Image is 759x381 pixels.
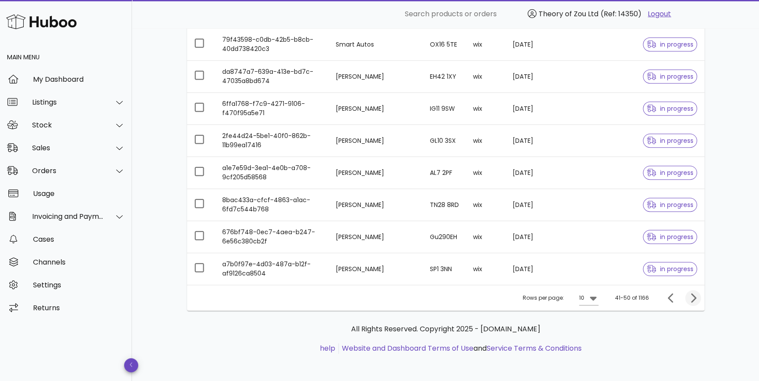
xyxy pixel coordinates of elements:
a: Service Terms & Conditions [487,343,582,353]
td: [DATE] [506,125,552,157]
td: wix [466,189,506,221]
td: EH42 1XY [423,61,466,93]
span: in progress [647,234,693,240]
div: Channels [33,258,125,266]
span: in progress [647,138,693,144]
td: 6ffa1768-f7c9-4271-9106-f470f95a5e71 [215,93,329,125]
div: Stock [32,121,104,129]
td: wix [466,61,506,93]
td: Gu290EH [423,221,466,253]
td: SP1 3NN [423,253,466,285]
td: [DATE] [506,93,552,125]
td: 676bf748-0ec7-4aea-b247-6e56c380cb2f [215,221,329,253]
div: 10 [579,294,584,302]
div: My Dashboard [33,75,125,83]
td: [PERSON_NAME] [329,253,423,285]
div: Cases [33,235,125,243]
td: [DATE] [506,157,552,189]
div: Settings [33,281,125,289]
td: 8bac433a-cfcf-4863-a1ac-6fd7c544b768 [215,189,329,221]
div: 41-50 of 1166 [615,294,649,302]
button: Next page [685,290,701,306]
a: Website and Dashboard Terms of Use [342,343,473,353]
td: wix [466,157,506,189]
td: [PERSON_NAME] [329,221,423,253]
span: in progress [647,41,693,47]
div: Orders [32,167,104,175]
td: wix [466,221,506,253]
td: [DATE] [506,61,552,93]
td: 79f43598-c0db-42b5-b8cb-40dd738420c3 [215,29,329,61]
td: wix [466,125,506,157]
div: Listings [32,98,104,106]
td: IG11 9SW [423,93,466,125]
img: Huboo Logo [6,12,77,31]
td: OX16 5TE [423,29,466,61]
li: and [339,343,582,354]
div: Returns [33,304,125,312]
div: Rows per page: [523,285,598,311]
span: (Ref: 14350) [601,9,642,19]
td: a7b0f97e-4d03-487a-b12f-af9126ca8504 [215,253,329,285]
button: Previous page [663,290,679,306]
a: help [320,343,335,353]
div: Invoicing and Payments [32,212,104,221]
td: da8747a7-639a-413e-bd7c-47035a8bd674 [215,61,329,93]
td: GL10 3SX [423,125,466,157]
td: wix [466,253,506,285]
span: in progress [647,202,693,208]
span: in progress [647,170,693,176]
td: [PERSON_NAME] [329,61,423,93]
td: [DATE] [506,221,552,253]
td: 2fe44d24-5be1-40f0-862b-11b99ea17416 [215,125,329,157]
p: All Rights Reserved. Copyright 2025 - [DOMAIN_NAME] [194,324,697,334]
td: [PERSON_NAME] [329,157,423,189]
td: [PERSON_NAME] [329,93,423,125]
td: wix [466,29,506,61]
td: [PERSON_NAME] [329,125,423,157]
td: a1e7e59d-3ea1-4e0b-a708-9cf205d58568 [215,157,329,189]
td: wix [466,93,506,125]
span: in progress [647,105,693,112]
span: in progress [647,266,693,272]
span: Theory of Zou Ltd [539,9,598,19]
div: Sales [32,144,104,152]
td: Smart Autos [329,29,423,61]
a: Logout [648,9,671,19]
td: [DATE] [506,189,552,221]
td: [DATE] [506,253,552,285]
td: [DATE] [506,29,552,61]
td: TN28 8RD [423,189,466,221]
span: in progress [647,73,693,80]
div: Usage [33,189,125,198]
div: 10Rows per page: [579,291,598,305]
td: [PERSON_NAME] [329,189,423,221]
td: AL7 2PF [423,157,466,189]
